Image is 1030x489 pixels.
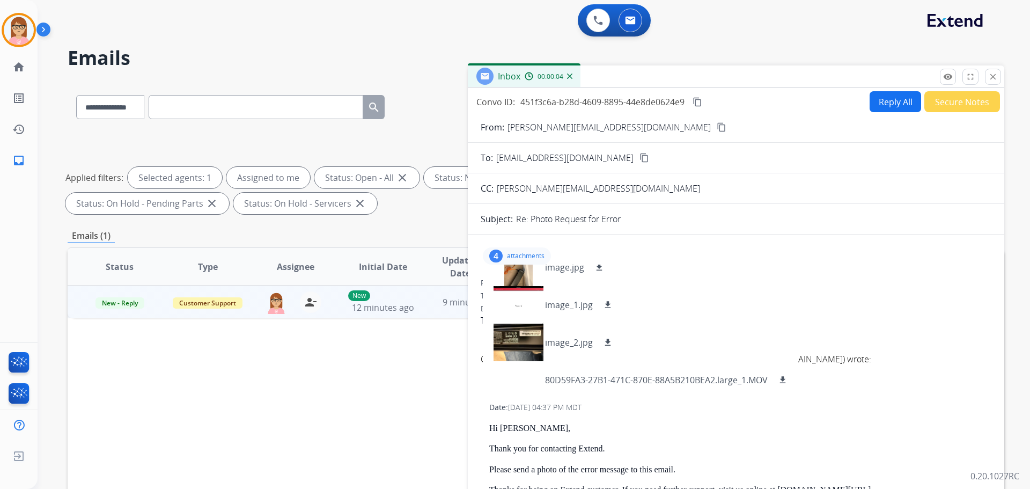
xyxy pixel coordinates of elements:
mat-icon: person_remove [304,296,317,309]
p: Hi [PERSON_NAME], [489,424,991,433]
mat-icon: fullscreen [966,72,975,82]
p: On [DATE] 3:37:17 PM, ( ) wrote: [481,353,991,366]
mat-icon: home [12,61,25,74]
mat-icon: close [354,197,366,210]
div: Status: Open - All [314,167,420,188]
div: Date: [489,402,991,413]
p: 0.20.1027RC [970,470,1019,483]
div: Status: On Hold - Pending Parts [65,193,229,214]
mat-icon: content_copy [639,153,649,163]
p: To: [481,151,493,164]
p: Re: Photo Request for Error [516,213,621,225]
div: Date: [481,303,991,314]
span: Assignee [277,260,314,273]
span: 451f3c6a-b28d-4609-8895-44e8de0624e9 [520,96,685,108]
div: Selected agents: 1 [128,167,222,188]
div: To: [481,290,991,301]
h2: Emails [68,47,1004,69]
p: 80D59FA3-27B1-471C-870E-88A5B210BEA2.large_1.MOV [545,374,768,386]
p: Emails (1) [68,229,115,243]
span: 9 minutes ago [443,296,500,308]
mat-icon: remove_red_eye [943,72,953,82]
p: Applied filters: [65,171,123,184]
span: Updated Date [436,254,485,280]
p: [PERSON_NAME][EMAIL_ADDRESS][DOMAIN_NAME] [507,121,711,134]
mat-icon: inbox [12,154,25,167]
mat-icon: history [12,123,25,136]
mat-icon: content_copy [693,97,702,107]
span: Initial Date [359,260,407,273]
mat-icon: download [778,375,788,385]
mat-icon: close [988,72,998,82]
p: Please send a photo of the error message to this email. [489,465,991,475]
div: Status: On Hold - Servicers [233,193,377,214]
div: 4 [489,250,503,262]
span: The Screen shot and pictures of the failed battery are attached. [481,314,991,366]
p: New [348,290,370,301]
span: 00:00:04 [538,72,563,81]
mat-icon: list_alt [12,92,25,105]
span: Inbox [498,70,520,82]
mat-icon: search [367,101,380,114]
span: 12 minutes ago [352,302,414,313]
img: agent-avatar [266,291,287,314]
p: image.jpg [545,261,584,274]
div: Assigned to me [226,167,310,188]
mat-icon: download [594,262,604,272]
span: New - Reply [95,297,144,309]
p: From: [481,121,504,134]
p: image_2.jpg [545,336,593,349]
span: Type [198,260,218,273]
p: image_1.jpg [545,298,593,311]
img: avatar [4,15,34,45]
span: [EMAIL_ADDRESS][DOMAIN_NAME] [496,151,634,164]
p: Thank you for contacting Extend. [489,444,991,454]
mat-icon: close [205,197,218,210]
div: Status: New - Initial [424,167,537,188]
p: CC: [481,182,494,195]
div: From: [481,278,991,288]
span: Status [106,260,134,273]
mat-icon: close [396,171,409,184]
p: Convo ID: [476,96,515,108]
mat-icon: download [603,300,613,310]
p: attachments [507,252,545,260]
p: Subject: [481,213,513,225]
span: Customer Support [173,297,242,309]
button: Secure Notes [924,91,1000,112]
button: Reply All [870,91,921,112]
span: [DATE] 04:37 PM MDT [508,402,582,412]
span: [PERSON_NAME][EMAIL_ADDRESS][DOMAIN_NAME] [497,183,700,194]
mat-icon: download [603,338,613,347]
mat-icon: content_copy [717,122,726,132]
